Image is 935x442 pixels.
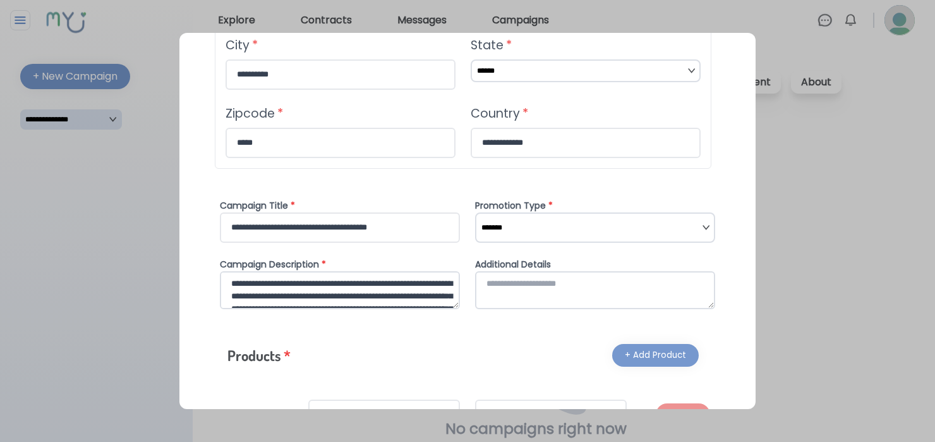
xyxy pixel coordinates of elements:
h4: Campaign Title [220,199,460,212]
h4: Campaign Description [220,258,460,271]
div: Delete [668,408,697,421]
h4: Zipcode [226,105,455,123]
button: + Add Product [612,344,699,367]
h4: City [226,37,455,54]
h4: Promotion Type [475,199,715,212]
h4: Products [227,345,291,365]
h4: Additional Details [475,258,715,271]
h4: Country [471,105,701,123]
h4: Product 1 [225,408,293,421]
div: + Add Product [625,349,686,362]
h4: State [471,37,701,54]
button: Delete [656,403,710,426]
